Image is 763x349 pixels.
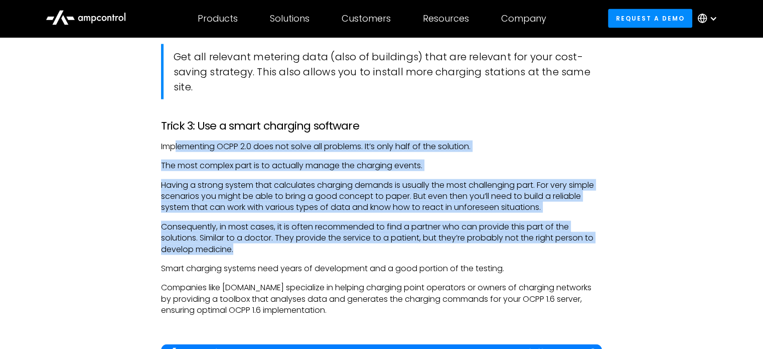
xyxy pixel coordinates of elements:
blockquote: Get all relevant metering data (also of buildings) that are relevant for your cost-saving strateg... [161,44,602,99]
div: Company [501,13,546,24]
div: Customers [342,13,391,24]
div: Products [198,13,238,24]
a: Request a demo [608,9,692,28]
div: Resources [423,13,469,24]
p: Smart charging systems need years of development and a good portion of the testing. [161,263,602,274]
h3: Trick 3: Use a smart charging software [161,120,602,133]
p: Implementing OCPP 2.0 does not solve all problems. It’s only half of the solution. [161,141,602,152]
p: Companies like [DOMAIN_NAME] specialize in helping charging point operators or owners of charging... [161,282,602,316]
div: Solutions [270,13,310,24]
p: Consequently, in most cases, it is often recommended to find a partner who can provide this part ... [161,221,602,255]
p: The most complex part is to actually manage the charging events. [161,160,602,171]
p: Having a strong system that calculates charging demands is usually the most challenging part. For... [161,180,602,213]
